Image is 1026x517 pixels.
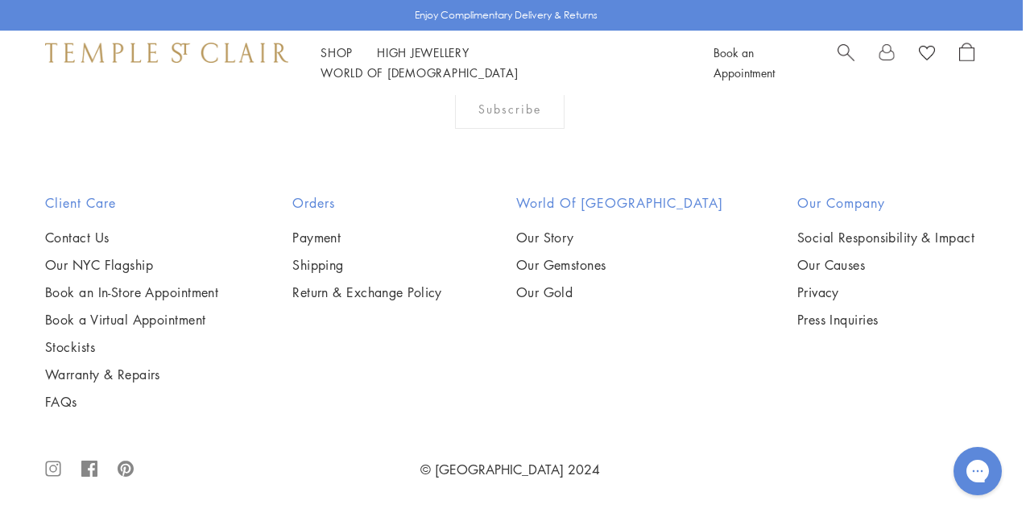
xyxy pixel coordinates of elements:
a: Stockists [45,338,218,356]
h2: Client Care [45,193,218,213]
a: Book an Appointment [714,44,775,81]
nav: Main navigation [321,43,677,83]
img: Temple St. Clair [45,43,288,62]
a: Search [838,43,854,83]
a: Contact Us [45,229,218,246]
a: Book a Virtual Appointment [45,311,218,329]
h2: World of [GEOGRAPHIC_DATA] [516,193,723,213]
a: Book an In-Store Appointment [45,283,218,301]
a: View Wishlist [919,43,935,67]
a: World of [DEMOGRAPHIC_DATA]World of [DEMOGRAPHIC_DATA] [321,64,518,81]
iframe: Gorgias live chat messenger [945,441,1010,501]
h2: Orders [292,193,442,213]
a: Open Shopping Bag [959,43,974,83]
a: Press Inquiries [797,311,974,329]
a: Social Responsibility & Impact [797,229,974,246]
a: © [GEOGRAPHIC_DATA] 2024 [420,461,600,478]
a: Return & Exchange Policy [292,283,442,301]
div: Subscribe [455,89,565,129]
a: Privacy [797,283,974,301]
a: High JewelleryHigh Jewellery [377,44,470,60]
a: Our NYC Flagship [45,256,218,274]
a: Payment [292,229,442,246]
a: Our Gemstones [516,256,723,274]
a: Warranty & Repairs [45,366,218,383]
a: Our Story [516,229,723,246]
h2: Our Company [797,193,974,213]
a: ShopShop [321,44,353,60]
a: FAQs [45,393,218,411]
p: Enjoy Complimentary Delivery & Returns [415,7,598,23]
a: Shipping [292,256,442,274]
a: Our Causes [797,256,974,274]
a: Our Gold [516,283,723,301]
